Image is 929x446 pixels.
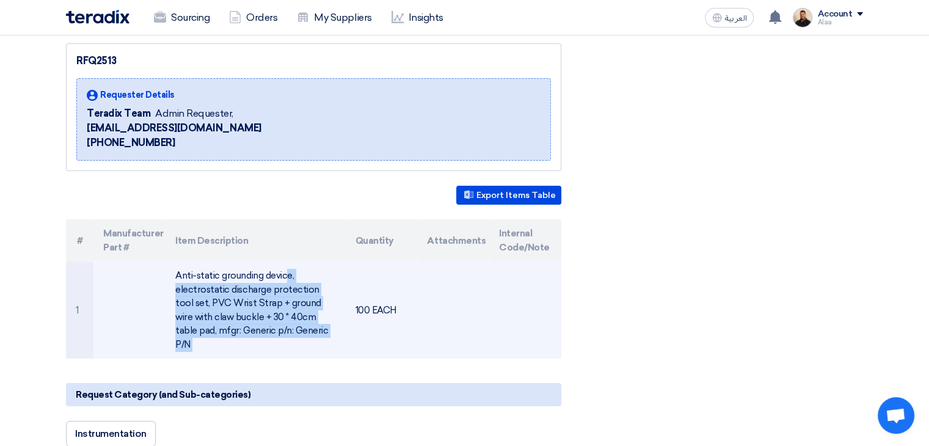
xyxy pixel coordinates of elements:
a: Open chat [878,397,914,434]
span: Request Category (and Sub-categories) [76,388,250,401]
td: Anti-static grounding device, electrostatic discharge protection tool set, PVC Wrist Strap + grou... [166,261,345,359]
a: Sourcing [144,4,219,31]
img: MAA_1717931611039.JPG [793,8,812,27]
th: # [66,219,93,261]
span: العربية [724,14,746,23]
span: Instrumentation [75,428,147,439]
a: Insights [382,4,453,31]
img: Teradix logo [66,10,129,24]
span: Teradix Team [87,106,150,121]
th: Manufacturer Part # [93,219,166,261]
div: RFQ2513 [76,54,551,68]
td: 100 EACH [346,261,418,359]
a: Orders [219,4,287,31]
div: Alaa [817,19,863,26]
span: [PHONE_NUMBER] [87,136,175,150]
button: العربية [705,8,754,27]
span: [EMAIL_ADDRESS][DOMAIN_NAME] [87,121,261,136]
span: Requester Details [100,89,175,101]
span: Admin Requester, [155,106,233,121]
a: My Suppliers [287,4,381,31]
th: Item Description [166,219,345,261]
td: 1 [66,261,93,359]
th: Internal Code/Note [489,219,561,261]
th: Quantity [346,219,418,261]
div: Account [817,9,852,20]
th: Attachments [417,219,489,261]
button: Export Items Table [456,186,561,205]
